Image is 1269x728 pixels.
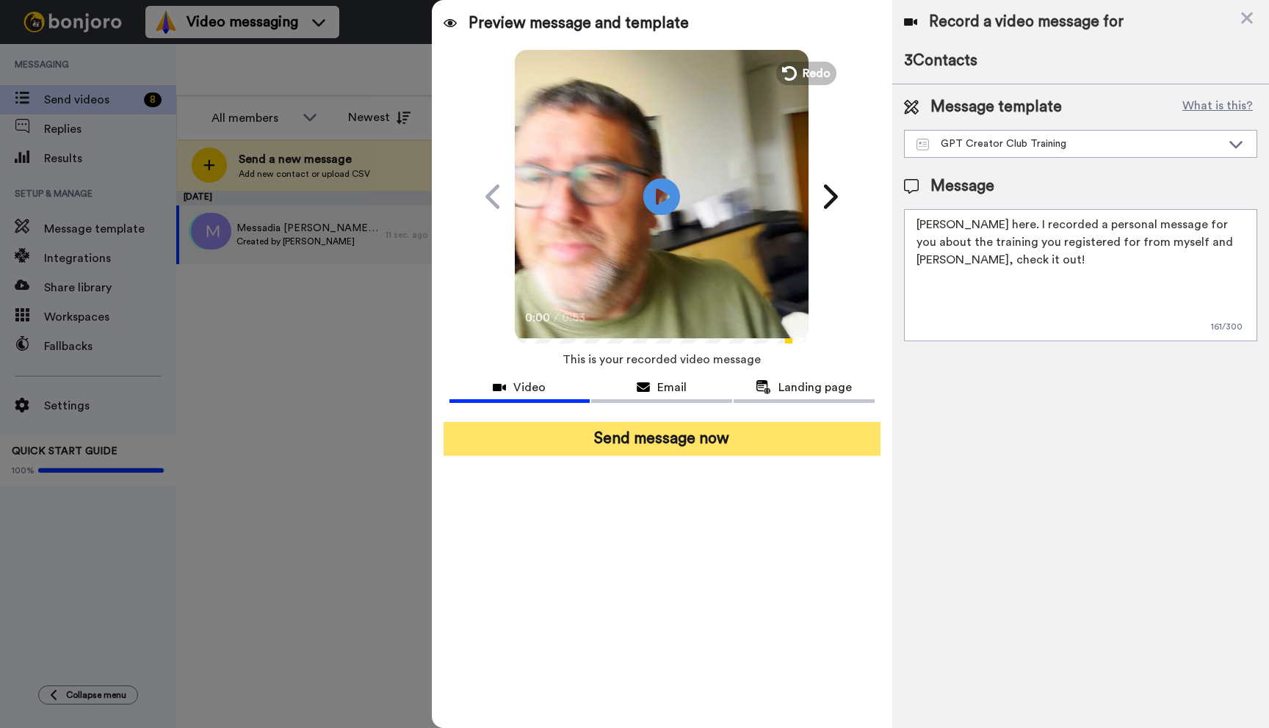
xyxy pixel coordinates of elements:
span: Landing page [778,379,852,396]
span: 0:53 [562,309,587,327]
span: Email [657,379,687,396]
div: GPT Creator Club Training [916,136,1221,151]
span: Message template [930,96,1062,118]
span: This is your recorded video message [563,343,761,376]
img: Message-temps.svg [916,139,929,150]
span: / [554,309,559,327]
span: Video [513,379,546,396]
textarea: [PERSON_NAME] here. I recorded a personal message for you about the training you registered for f... [904,209,1257,341]
button: What is this? [1178,96,1257,118]
span: Message [930,175,994,197]
span: 0:00 [525,309,551,327]
button: Send message now [444,422,881,456]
